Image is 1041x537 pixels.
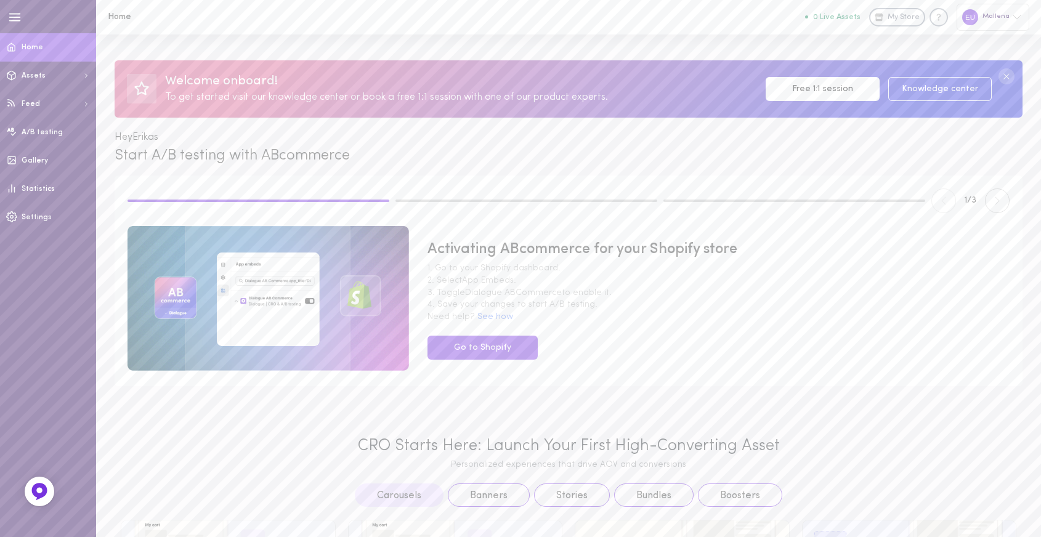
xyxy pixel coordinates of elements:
[22,157,48,164] span: Gallery
[766,77,880,101] a: Free 1:1 session
[30,482,49,501] img: Feedback Button
[462,276,514,285] strong: App Embeds
[614,483,694,507] button: Bundles
[427,262,1010,323] span: 1. Go to your Shopify dashboard. 2. Select . 3. Toggle to enable it. 4. Save your changes to star...
[957,4,1029,30] div: Mallena
[22,44,43,51] span: Home
[22,214,52,221] span: Settings
[165,90,757,105] div: To get started visit our knowledge center or book a free 1:1 session with one of our product expe...
[128,226,409,371] img: img-1
[22,129,63,136] span: A/B testing
[121,437,1016,456] div: CRO Starts Here: Launch Your First High-Converting Asset
[465,288,562,297] strong: Dialogue ABCommerce
[355,483,444,507] button: Carousels
[22,185,55,193] span: Statistics
[427,336,538,360] a: Go to Shopify
[698,483,782,507] button: Boosters
[888,12,920,23] span: My Store
[108,12,311,22] h1: Home
[965,195,976,207] span: 1 / 3
[930,8,948,26] div: Knowledge center
[448,483,530,507] button: Banners
[888,77,992,101] a: Knowledge center
[22,72,46,79] span: Assets
[869,8,925,26] a: My Store
[805,13,869,22] a: 0 Live Assets
[427,240,1010,260] span: Activating ABcommerce for your Shopify store
[805,13,861,21] button: 0 Live Assets
[165,73,757,90] div: Welcome onboard!
[115,132,158,142] span: Hey Erikas
[115,148,350,163] span: Start A/B testing with ABcommerce
[121,460,1016,470] div: Personalized experiences that drive AOV and conversions
[534,483,610,507] button: Stories
[477,311,513,323] button: See how
[22,100,40,108] span: Feed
